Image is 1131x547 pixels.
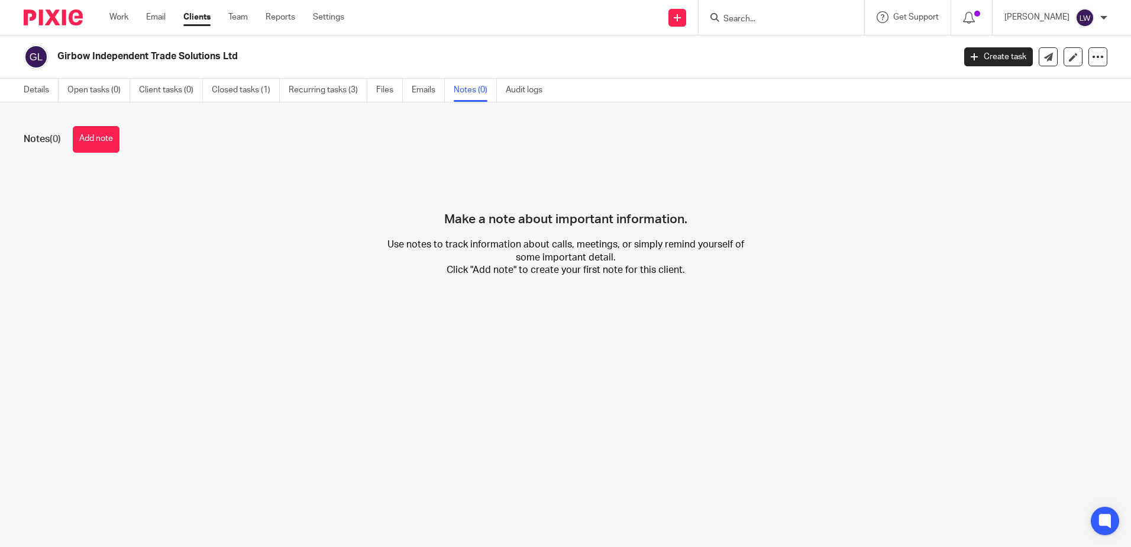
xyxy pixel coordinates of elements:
[212,79,280,102] a: Closed tasks (1)
[24,79,59,102] a: Details
[24,9,83,25] img: Pixie
[67,79,130,102] a: Open tasks (0)
[24,44,49,69] img: svg%3E
[57,50,768,63] h2: Girbow Independent Trade Solutions Ltd
[146,11,166,23] a: Email
[50,134,61,144] span: (0)
[289,79,367,102] a: Recurring tasks (3)
[893,13,939,21] span: Get Support
[1004,11,1069,23] p: [PERSON_NAME]
[964,47,1033,66] a: Create task
[1075,8,1094,27] img: svg%3E
[444,170,687,227] h4: Make a note about important information.
[24,133,61,146] h1: Notes
[313,11,344,23] a: Settings
[385,239,747,276] p: Use notes to track information about calls, meetings, or simply remind yourself of some important...
[228,11,248,23] a: Team
[183,11,211,23] a: Clients
[376,79,403,102] a: Files
[412,79,445,102] a: Emails
[506,79,551,102] a: Audit logs
[73,126,119,153] button: Add note
[109,11,128,23] a: Work
[454,79,497,102] a: Notes (0)
[266,11,295,23] a: Reports
[139,79,203,102] a: Client tasks (0)
[722,14,829,25] input: Search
